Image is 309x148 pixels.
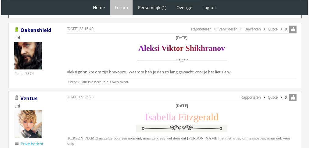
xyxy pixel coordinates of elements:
[20,27,51,33] a: Oakenshield
[213,44,217,53] span: n
[161,44,167,53] span: V
[67,35,297,76] div: Aleksi grinnikte om zijn bravoure. 'Waarom heb je dan zo lang gewacht voor je het liet zien?'
[166,111,169,122] span: l
[134,54,229,68] img: scheidingslijn.png
[191,27,211,31] a: Rapporteren
[156,111,161,122] span: b
[218,27,238,31] a: Verwijderen
[14,27,19,32] img: Gebruiker is online
[176,44,180,53] span: o
[217,44,221,53] span: o
[203,111,206,122] span: r
[169,111,171,122] span: l
[211,111,213,122] span: l
[14,42,42,69] img: Oakenshield
[157,44,159,53] span: i
[167,44,169,53] span: i
[285,95,287,100] span: 0
[185,44,190,53] span: S
[196,44,201,53] span: k
[178,111,184,122] span: F
[240,95,261,100] a: Rapporteren
[194,111,198,122] span: g
[194,44,196,53] span: i
[268,95,278,100] a: Quote
[285,26,287,32] span: 0
[67,35,297,40] div: [DATE]
[209,44,213,53] span: a
[173,44,176,53] span: t
[14,95,19,100] img: Gebruiker is offline
[199,111,203,122] span: e
[171,111,176,122] span: a
[67,95,94,99] a: [DATE] 09:25:28
[20,95,37,102] a: Ventus
[213,111,218,122] span: d
[14,35,57,41] div: Lid
[244,27,261,31] a: Bewerken
[154,44,157,53] span: s
[148,111,152,122] span: s
[176,103,188,108] b: [DATE]
[268,27,278,31] a: Quote
[14,103,57,109] div: Lid
[138,44,144,53] span: A
[162,111,166,122] span: e
[184,111,186,122] span: i
[67,78,297,84] p: Every villain is a hero in his own mind.
[134,123,229,134] img: y0w1XJ0.png
[206,111,211,122] span: a
[169,44,173,53] span: k
[289,94,297,101] span: Like deze post
[146,44,150,53] span: e
[201,44,205,53] span: h
[221,44,225,53] span: v
[190,44,194,53] span: h
[189,111,194,122] span: z
[145,111,148,122] span: I
[152,111,156,122] span: a
[21,141,44,146] a: Prive bericht
[67,27,94,31] a: [DATE] 23:15:40
[14,71,34,76] div: Posts: 7374
[205,44,209,53] span: r
[186,111,189,122] span: t
[180,44,183,53] span: r
[144,44,146,53] span: l
[14,110,42,138] img: Ventus
[150,44,154,53] span: k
